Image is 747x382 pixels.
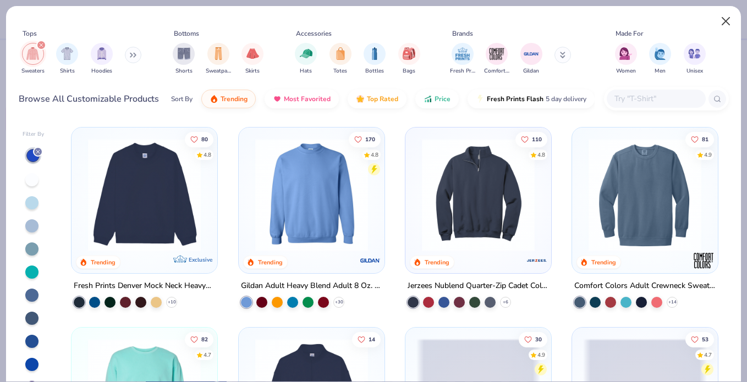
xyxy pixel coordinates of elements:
span: Bottles [365,67,384,75]
div: Accessories [296,29,332,38]
span: Hats [300,67,312,75]
button: Trending [201,90,256,108]
span: 82 [201,337,208,342]
img: Men Image [654,47,666,60]
input: Try "T-Shirt" [613,92,698,105]
div: filter for Men [649,43,671,75]
img: trending.gif [210,95,218,103]
img: most_fav.gif [273,95,282,103]
img: flash.gif [476,95,485,103]
span: + 14 [668,299,677,306]
button: Close [716,11,737,32]
span: Shirts [60,67,75,75]
div: filter for Hats [295,43,317,75]
button: filter button [520,43,542,75]
button: filter button [56,43,78,75]
button: filter button [241,43,263,75]
div: Made For [616,29,643,38]
button: Like [685,332,714,347]
button: Like [348,131,380,147]
img: Gildan logo [359,250,381,272]
img: Skirts Image [246,47,259,60]
span: Shorts [175,67,193,75]
button: Fresh Prints Flash5 day delivery [468,90,595,108]
button: filter button [206,43,231,75]
div: filter for Unisex [684,43,706,75]
button: Like [351,332,380,347]
button: Top Rated [348,90,407,108]
span: Gildan [523,67,539,75]
button: filter button [295,43,317,75]
div: filter for Sweaters [21,43,45,75]
img: Women Image [619,47,632,60]
img: 55e2ac4a-057d-4dd8-8eef-70a8ca8e7a2d [250,139,374,251]
div: 4.8 [370,151,378,159]
span: Most Favorited [284,95,331,103]
img: Comfort Colors Image [488,46,505,62]
button: Like [185,332,213,347]
span: 5 day delivery [546,93,586,106]
div: filter for Bottles [364,43,386,75]
img: Sweatpants Image [212,47,224,60]
div: Browse All Customizable Products [19,92,159,106]
div: filter for Bags [398,43,420,75]
span: Totes [333,67,347,75]
span: Women [616,67,636,75]
span: 30 [535,337,542,342]
div: filter for Totes [329,43,351,75]
div: filter for Shirts [56,43,78,75]
button: Like [185,131,213,147]
button: filter button [615,43,637,75]
img: Totes Image [334,47,347,60]
button: filter button [364,43,386,75]
button: filter button [484,43,509,75]
span: 110 [532,136,542,142]
img: Comfort Colors logo [693,250,715,272]
span: Comfort Colors [484,67,509,75]
img: TopRated.gif [356,95,365,103]
img: 7f31986b-fa36-48e4-a6bb-c3a6517babbe [83,139,206,251]
div: filter for Gildan [520,43,542,75]
button: filter button [450,43,475,75]
img: Unisex Image [688,47,701,60]
img: Sweaters Image [26,47,39,60]
div: Comfort Colors Adult Crewneck Sweatshirt [574,279,716,293]
span: + 30 [334,299,343,306]
div: Brands [452,29,473,38]
div: 4.8 [204,151,211,159]
span: Hoodies [91,67,112,75]
img: Bags Image [403,47,415,60]
button: filter button [21,43,45,75]
span: Unisex [686,67,703,75]
span: 14 [368,337,375,342]
div: 4.8 [537,151,545,159]
img: Shirts Image [61,47,74,60]
div: filter for Women [615,43,637,75]
div: 4.7 [204,351,211,359]
span: 170 [365,136,375,142]
img: Jerzees logo [526,250,548,272]
div: filter for Skirts [241,43,263,75]
span: Sweatpants [206,67,231,75]
div: Sort By [171,94,193,104]
img: 261047d4-4841-40b1-9867-f4c5c005767e [374,139,497,251]
div: 4.9 [537,351,545,359]
button: Like [685,131,714,147]
button: filter button [398,43,420,75]
div: 4.7 [704,351,712,359]
span: Men [655,67,666,75]
span: Sweaters [21,67,45,75]
span: Trending [221,95,248,103]
span: Exclusive [189,256,213,263]
div: filter for Fresh Prints [450,43,475,75]
img: Gildan Image [523,46,540,62]
button: Most Favorited [265,90,339,108]
button: Like [519,332,547,347]
div: Gildan Adult Heavy Blend Adult 8 Oz. 50/50 Fleece Crew [241,279,382,293]
span: Fresh Prints [450,67,475,75]
img: Hoodies Image [96,47,108,60]
span: 81 [702,136,708,142]
span: 53 [702,337,708,342]
span: 80 [201,136,208,142]
button: filter button [173,43,195,75]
